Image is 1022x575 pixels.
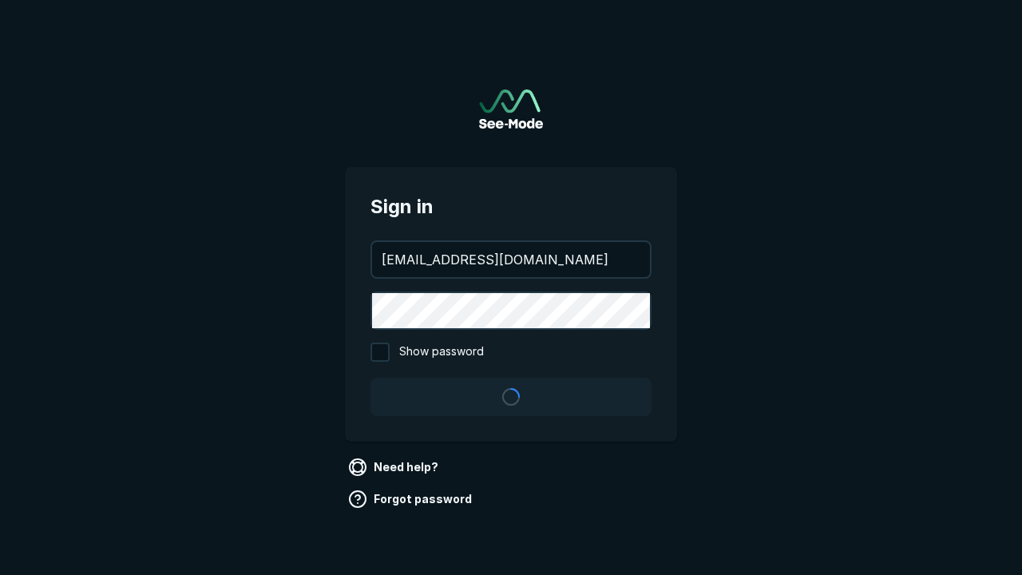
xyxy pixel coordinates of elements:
input: your@email.com [372,242,650,277]
img: See-Mode Logo [479,89,543,129]
a: Forgot password [345,486,478,512]
span: Show password [399,343,484,362]
a: Go to sign in [479,89,543,129]
a: Need help? [345,454,445,480]
span: Sign in [370,192,652,221]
